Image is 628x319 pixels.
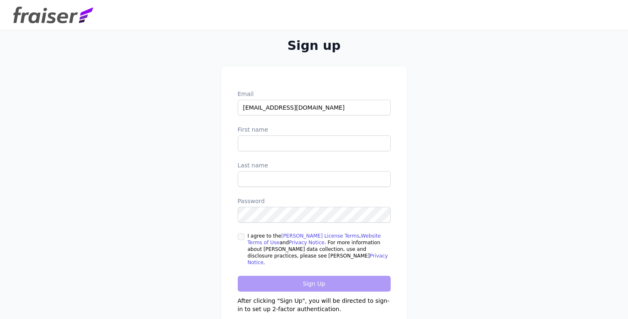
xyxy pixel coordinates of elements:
label: I agree to the , and . For more information about [PERSON_NAME] data collection, use and disclosu... [248,233,391,266]
a: Privacy Notice [289,240,325,245]
a: [PERSON_NAME] License Terms [281,233,360,239]
h2: Sign up [221,38,407,53]
label: Last name [238,161,391,169]
label: Email [238,90,391,98]
input: Sign Up [238,276,391,292]
a: Privacy Notice [248,253,388,265]
a: Website Terms of Use [248,233,381,245]
label: First name [238,125,391,134]
span: After clicking "Sign Up", you will be directed to sign-in to set up 2-factor authentication. [238,297,390,312]
img: Fraiser Logo [13,7,93,23]
label: Password [238,197,391,205]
